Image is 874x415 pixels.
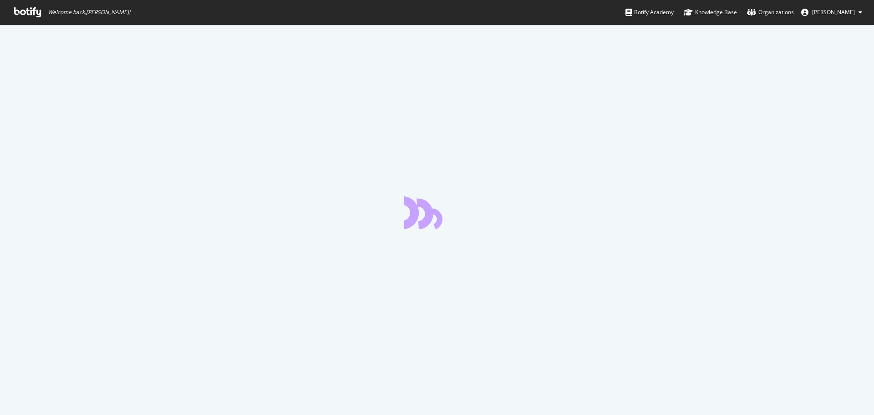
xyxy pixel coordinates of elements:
[684,8,737,17] div: Knowledge Base
[625,8,674,17] div: Botify Academy
[794,5,869,20] button: [PERSON_NAME]
[404,196,470,229] div: animation
[747,8,794,17] div: Organizations
[812,8,855,16] span: Michael Boulter
[48,9,130,16] span: Welcome back, [PERSON_NAME] !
